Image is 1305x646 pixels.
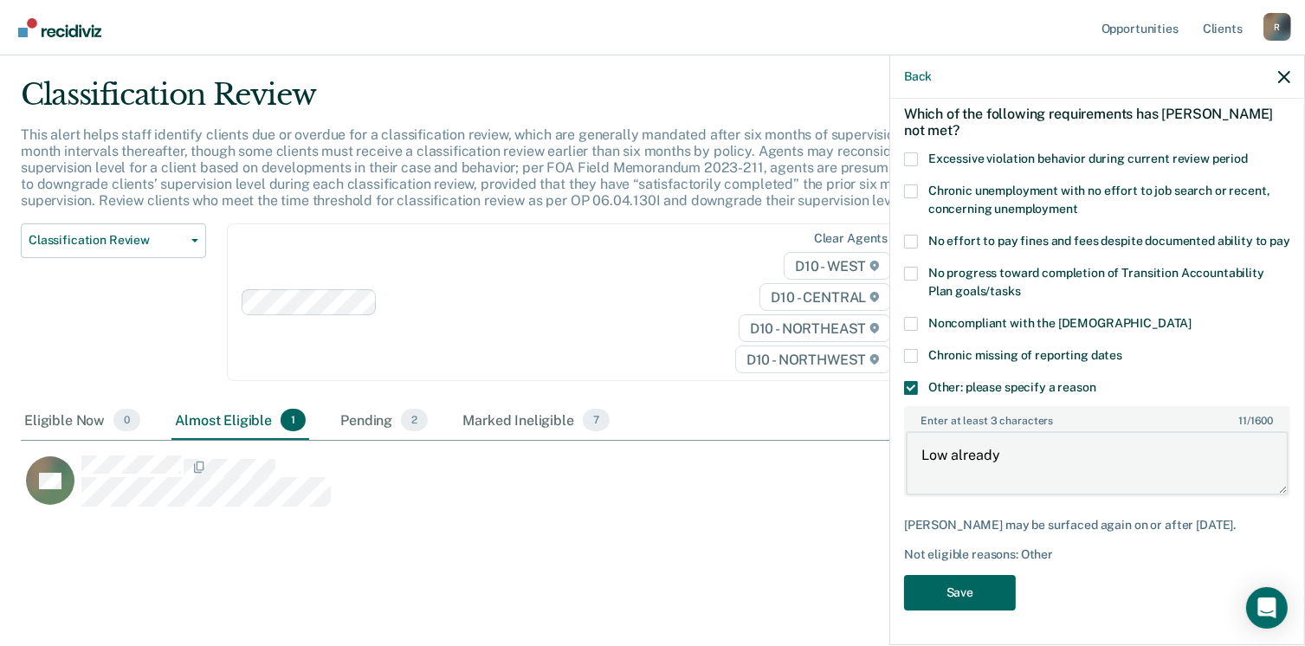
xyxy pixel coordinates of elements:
div: Pending [337,402,431,440]
span: No effort to pay fines and fees despite documented ability to pay [928,234,1290,248]
span: Excessive violation behavior during current review period [928,152,1248,165]
span: D10 - CENTRAL [759,283,891,311]
span: Chronic unemployment with no effort to job search or recent, concerning unemployment [928,184,1270,216]
span: 0 [113,409,140,431]
label: Enter at least 3 characters [906,408,1289,427]
img: Recidiviz [18,18,101,37]
span: Noncompliant with the [DEMOGRAPHIC_DATA] [928,316,1192,330]
span: D10 - WEST [784,252,891,280]
div: Eligible Now [21,402,144,440]
span: No progress toward completion of Transition Accountability Plan goals/tasks [928,266,1264,298]
span: Classification Review [29,233,184,248]
textarea: Low already [906,431,1289,495]
span: 1 [281,409,306,431]
div: CaseloadOpportunityCell-0834883 [21,455,1127,524]
span: Other: please specify a reason [928,380,1096,394]
div: R [1263,13,1291,41]
button: Back [904,69,932,84]
span: 7 [583,409,610,431]
div: Which of the following requirements has [PERSON_NAME] not met? [904,92,1290,152]
span: D10 - NORTHWEST [735,346,891,373]
span: 11 [1238,415,1247,427]
div: [PERSON_NAME] may be surfaced again on or after [DATE]. [904,518,1290,533]
span: 2 [401,409,428,431]
span: / 1600 [1238,415,1273,427]
div: Classification Review [21,77,999,126]
span: Chronic missing of reporting dates [928,348,1122,362]
div: Almost Eligible [171,402,309,440]
button: Save [904,575,1016,610]
div: Not eligible reasons: Other [904,547,1290,562]
div: Marked Ineligible [459,402,613,440]
p: This alert helps staff identify clients due or overdue for a classification review, which are gen... [21,126,988,210]
button: Profile dropdown button [1263,13,1291,41]
span: D10 - NORTHEAST [739,314,891,342]
div: Clear agents [814,231,888,246]
div: Open Intercom Messenger [1246,587,1288,629]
